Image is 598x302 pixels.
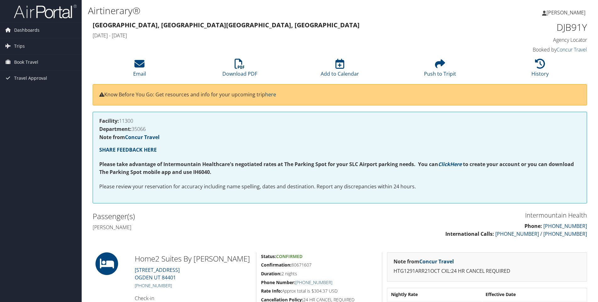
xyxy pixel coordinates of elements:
a: Concur Travel [125,134,160,141]
strong: Duration: [261,271,281,277]
strong: Department: [99,126,132,132]
h2: Passenger(s) [93,211,335,222]
th: Effective Date [482,289,586,300]
a: Here [450,161,462,168]
strong: Phone: [525,223,542,229]
h5: 80671607 [261,262,377,268]
h3: Intermountain Health [345,211,587,220]
span: Dashboards [14,22,40,38]
a: Download PDF [222,62,257,77]
a: [STREET_ADDRESS]OGDEN UT 84401 [135,267,180,281]
h4: [PERSON_NAME] [93,224,335,231]
h1: Airtinerary® [88,4,424,17]
h5: 2 nights [261,271,377,277]
strong: Phone Number: [261,279,295,285]
span: Book Travel [14,54,38,70]
p: Know Before You Go: Get resources and info for your upcoming trip [99,91,580,99]
p: HTG1291ARR21OCT CXL:24 HR CANCEL REQUIRED [394,267,580,275]
a: Email [133,62,146,77]
span: Confirmed [276,253,302,259]
a: Concur Travel [557,46,587,53]
a: [PHONE_NUMBER] / [PHONE_NUMBER] [495,230,587,237]
span: [PERSON_NAME] [546,9,585,16]
h4: Booked by [470,46,587,53]
a: [PHONE_NUMBER] [135,283,172,289]
a: [PERSON_NAME] [542,3,592,22]
th: Nightly Rate [388,289,482,300]
strong: Rate Info: [261,288,282,294]
strong: Note from [99,134,160,141]
a: Add to Calendar [321,62,359,77]
a: here [265,91,276,98]
h5: Approx total is $304.37 USD [261,288,377,294]
span: Travel Approval [14,70,47,86]
a: Push to Tripit [424,62,456,77]
h2: Home2 Suites By [PERSON_NAME] [135,253,251,264]
h4: 35066 [99,127,580,132]
strong: Facility: [99,117,119,124]
h1: DJB91Y [470,21,587,34]
strong: [GEOGRAPHIC_DATA], [GEOGRAPHIC_DATA] [GEOGRAPHIC_DATA], [GEOGRAPHIC_DATA] [93,21,360,29]
h4: Check-in [135,295,251,302]
h4: 11300 [99,118,580,123]
h4: [DATE] - [DATE] [93,32,461,39]
h4: Agency Locator [470,36,587,43]
span: Trips [14,38,25,54]
a: History [531,62,549,77]
a: Click [438,161,450,168]
a: [PHONE_NUMBER] [295,279,332,285]
strong: Please take advantage of Intermountain Healthcare's negotiated rates at The Parking Spot for your... [99,161,438,168]
a: SHARE FEEDBACK HERE [99,146,157,153]
strong: Note from [394,258,454,265]
p: Please review your reservation for accuracy including name spelling, dates and destination. Repor... [99,183,580,191]
a: [PHONE_NUMBER] [543,223,587,229]
a: Concur Travel [419,258,454,265]
strong: International Calls: [445,230,494,237]
img: airportal-logo.png [14,4,77,19]
strong: Status: [261,253,276,259]
strong: Confirmation: [261,262,291,268]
